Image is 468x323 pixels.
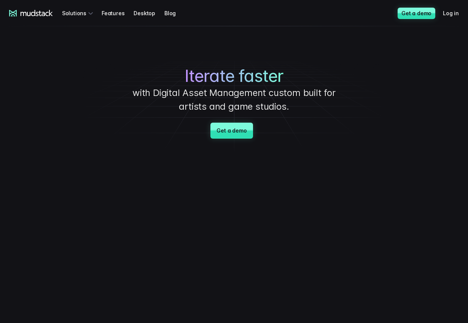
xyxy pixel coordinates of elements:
[398,8,435,19] a: Get a demo
[120,86,348,114] p: with Digital Asset Management custom built for artists and game studios.
[185,66,283,86] span: Iterate faster
[210,123,253,139] a: Get a demo
[134,6,164,20] a: Desktop
[164,6,185,20] a: Blog
[102,6,134,20] a: Features
[62,6,96,20] div: Solutions
[443,6,468,20] a: Log in
[9,10,53,17] a: mudstack logo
